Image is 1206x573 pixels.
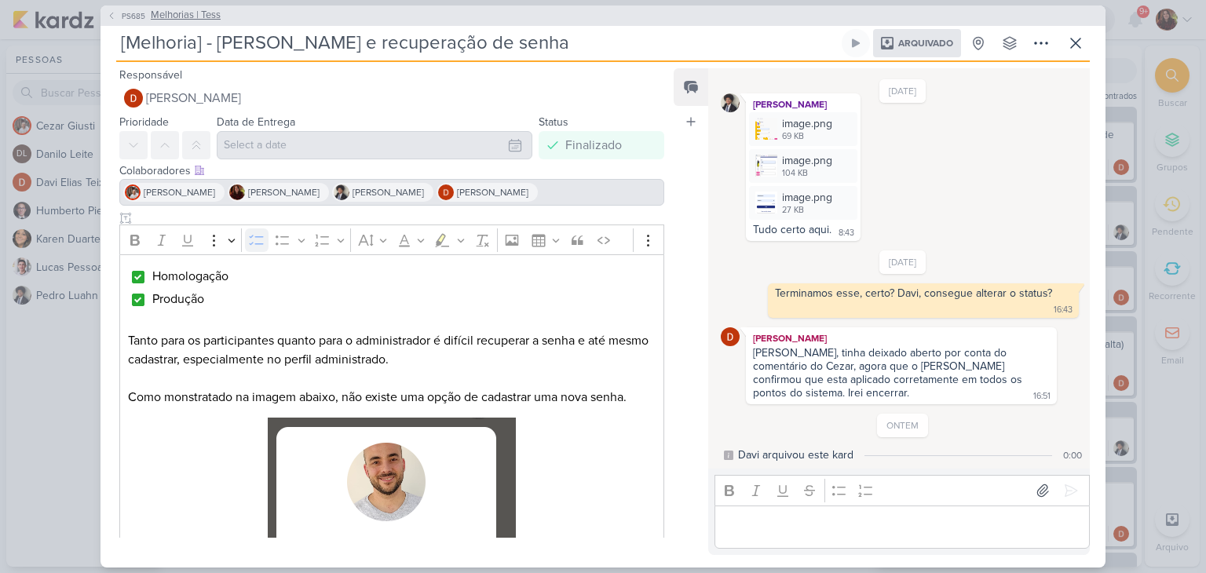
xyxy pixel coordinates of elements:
img: Cezar Giusti [125,184,141,200]
div: [PERSON_NAME] [749,330,1054,346]
div: image.png [749,112,857,146]
span: Produção [152,291,204,307]
div: Colaboradores [119,162,664,179]
div: [PERSON_NAME] [749,97,857,112]
input: Kard Sem Título [116,29,839,57]
div: Ligar relógio [850,37,862,49]
img: Davi Elias Teixeira [721,327,740,346]
img: Pedro Luahn Simões [334,184,349,200]
p: Como monstratado na imagem abaixo, não existe uma opção de cadastrar uma nova senha. [128,388,656,407]
span: [PERSON_NAME] [457,185,528,199]
span: Arquivado [898,38,953,48]
div: 8:43 [839,227,854,239]
label: Prioridade [119,115,169,129]
div: [PERSON_NAME], tinha deixado aberto por conta do comentário do Cezar, agora que o [PERSON_NAME] c... [753,346,1025,400]
span: [PERSON_NAME] [144,185,215,199]
label: Responsável [119,68,182,82]
div: 27 KB [782,204,832,217]
div: image.png [749,186,857,220]
div: Editor toolbar [714,475,1090,505]
div: image.png [782,152,832,169]
p: Tanto para os participantes quanto para o administrador é difícil recuperar a senha e até mesmo c... [128,331,656,369]
div: 16:43 [1054,304,1073,316]
div: Davi arquivou este kard [738,447,853,463]
div: image.png [782,115,832,132]
img: 4hDIgCzXf3pbZTJeEfTLaWJ5mtVHolTplpgu5bKW.png [755,155,777,177]
div: Terminamos esse, certo? Davi, consegue alterar o status? [775,286,1052,300]
div: 16:51 [1033,390,1051,403]
input: Select a date [217,131,532,159]
div: Tudo certo aqui. [753,223,831,236]
span: [PERSON_NAME] [146,89,241,108]
img: Pedro Luahn Simões [721,93,740,112]
div: Finalizado [565,136,622,155]
img: Davi Elias Teixeira [124,89,143,108]
button: Finalizado [539,131,664,159]
img: 1Dw8FnTYlu9h0A63T6eyT0hJdcg5RCQfoRFrKwN0.png [755,192,777,214]
div: image.png [782,189,832,206]
div: Editor editing area: main [714,505,1090,549]
div: 0:00 [1063,448,1082,462]
img: Jaqueline Molina [229,184,245,200]
img: YK1pZmGmVxXDBgaTL69Lat9ccpEHBK031n3BHnpU.png [755,118,777,140]
span: [PERSON_NAME] [248,185,320,199]
img: Davi Elias Teixeira [438,184,454,200]
div: 69 KB [782,130,832,143]
span: Homologação [152,268,228,284]
div: 104 KB [782,167,832,180]
label: Status [539,115,568,129]
label: Data de Entrega [217,115,295,129]
span: [PERSON_NAME] [353,185,424,199]
div: image.png [749,149,857,183]
div: Editor toolbar [119,224,664,255]
div: Arquivado [873,29,961,57]
button: [PERSON_NAME] [119,84,664,112]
